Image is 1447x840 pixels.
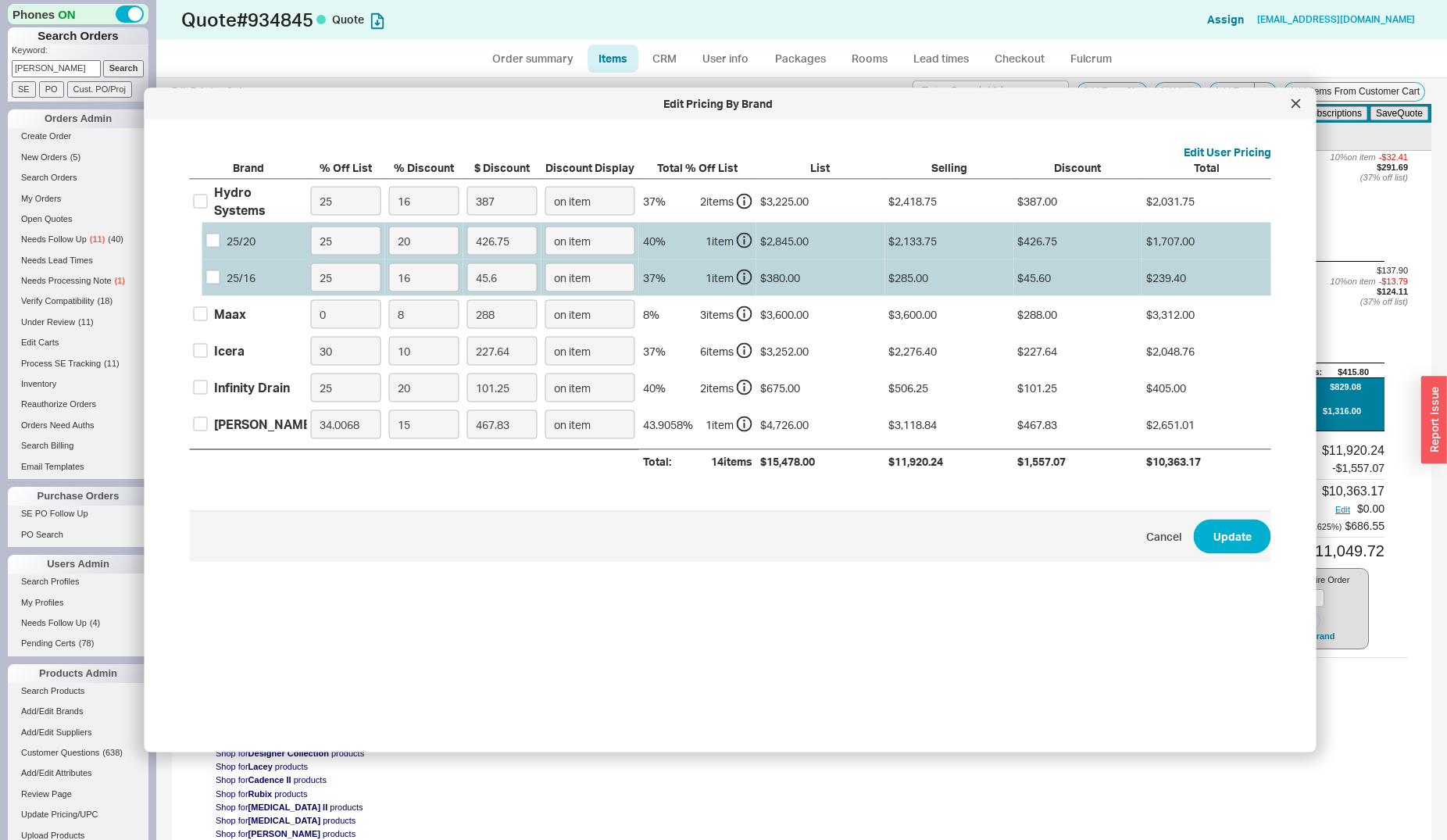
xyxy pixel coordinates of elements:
div: 1 item [706,416,752,432]
div: Total % Off List [639,159,756,180]
span: Designer Collection [248,749,329,758]
button: Shop forLacey products [211,761,313,773]
div: Edit Existing Order [172,86,250,96]
span: ( 78 ) [79,638,95,648]
div: $2,031.75 [1142,180,1271,223]
a: SE PO Follow Up [8,506,148,522]
h1: Quote # 934845 [181,9,727,30]
div: $675.00 [756,369,885,406]
span: - $13.79 [1379,277,1408,287]
div: Discount [1013,159,1142,180]
span: New Orders [21,152,67,162]
input: [PERSON_NAME] [194,417,208,431]
span: Add Fee [1214,86,1249,97]
div: Infinity Drain [214,379,290,396]
div: $380.00 [756,259,885,295]
a: Add/Edit Brands [8,703,148,720]
a: Email Templates [8,459,148,475]
a: Review Page [8,786,148,802]
span: Needs Follow Up [21,234,87,244]
div: $506.25 [884,369,1013,406]
button: Add Items From Customer Cart [1284,82,1425,102]
div: Users Admin [8,555,148,574]
div: List [756,159,885,180]
div: - $1,557.07 [1267,462,1384,475]
span: Add Item [1159,86,1197,97]
div: Icera [214,342,245,359]
input: PO [39,81,64,98]
div: $4,726.00 [756,406,885,442]
span: Pending Certs [21,638,76,648]
button: SaveQuote [1370,106,1428,120]
span: Rubix [248,789,273,799]
a: Order summary [481,45,584,73]
a: Search Profiles [8,574,148,590]
div: Selling [884,159,1013,180]
a: My Profiles [8,595,148,611]
div: 25 / 20 [227,233,255,248]
div: $1,707.00 [1142,222,1271,259]
div: 6 item s [700,343,752,359]
a: Items [588,45,638,73]
div: $3,600.00 [884,295,1013,332]
span: Cadence II [248,775,291,785]
a: Open Quotes [8,211,148,227]
div: $1,316.00 [1323,406,1361,427]
a: Search Billing [8,438,148,454]
button: Shop for[MEDICAL_DATA] products [211,815,360,827]
div: 40 % [643,233,666,248]
span: Cancel [1146,528,1181,544]
p: Keyword: [12,45,148,60]
a: Reauthorize Orders [8,396,148,413]
span: Needs Processing Note [21,276,112,285]
span: ( 11 ) [90,234,105,244]
button: Shop for[MEDICAL_DATA] II products [211,802,368,813]
div: $467.83 [1013,406,1142,442]
div: 25 / 16 [227,270,255,285]
div: $45.60 [1013,259,1142,295]
span: ON [58,6,76,23]
a: Under Review(11) [8,314,148,331]
input: Infinity Drain [194,381,208,395]
div: 2 item s [700,380,752,395]
div: $10,363.17 [1142,449,1271,473]
span: [MEDICAL_DATA] II [248,802,328,812]
input: Icera [194,344,208,358]
div: Maax [214,306,246,323]
button: Assign [1207,12,1244,27]
div: $11,049.72 [1267,542,1384,560]
span: $686.55 [1345,520,1384,532]
span: ( 11 ) [104,359,120,368]
a: Inventory [8,376,148,392]
span: ( 11 ) [78,317,94,327]
span: Process SE Tracking [21,359,101,368]
div: $288.00 [1013,295,1142,332]
div: 2 item s [700,193,752,209]
input: Cust. PO/Proj [67,81,132,98]
div: $227.64 [1013,332,1142,369]
div: $2,133.75 [884,222,1013,259]
div: Discount Display [541,159,639,180]
span: 10 % on item [1331,277,1376,287]
div: $2,418.75 [884,180,1013,223]
div: $ Discount [463,159,541,180]
div: 37 % [643,270,666,285]
div: $426.75 [1013,222,1142,259]
div: ( 37 % off list) [1245,173,1408,183]
span: Under Review [21,317,75,327]
a: Fulcrum [1059,45,1123,73]
div: $405.00 [1142,369,1271,406]
div: $239.40 [1142,259,1271,295]
div: Phones [8,4,148,24]
button: Edit [1331,505,1355,515]
div: $2,651.01 [1142,406,1271,442]
input: Maax [194,307,208,321]
button: Shop for[PERSON_NAME] products [211,828,360,840]
input: Search [103,60,145,77]
div: 14 items [711,453,752,469]
input: Hydro Systems [194,194,208,208]
button: Shop forCadence II products [211,774,331,786]
button: Shop forRubix products [211,788,312,800]
div: $3,600.00 [756,295,885,332]
span: [PERSON_NAME] [248,829,320,838]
